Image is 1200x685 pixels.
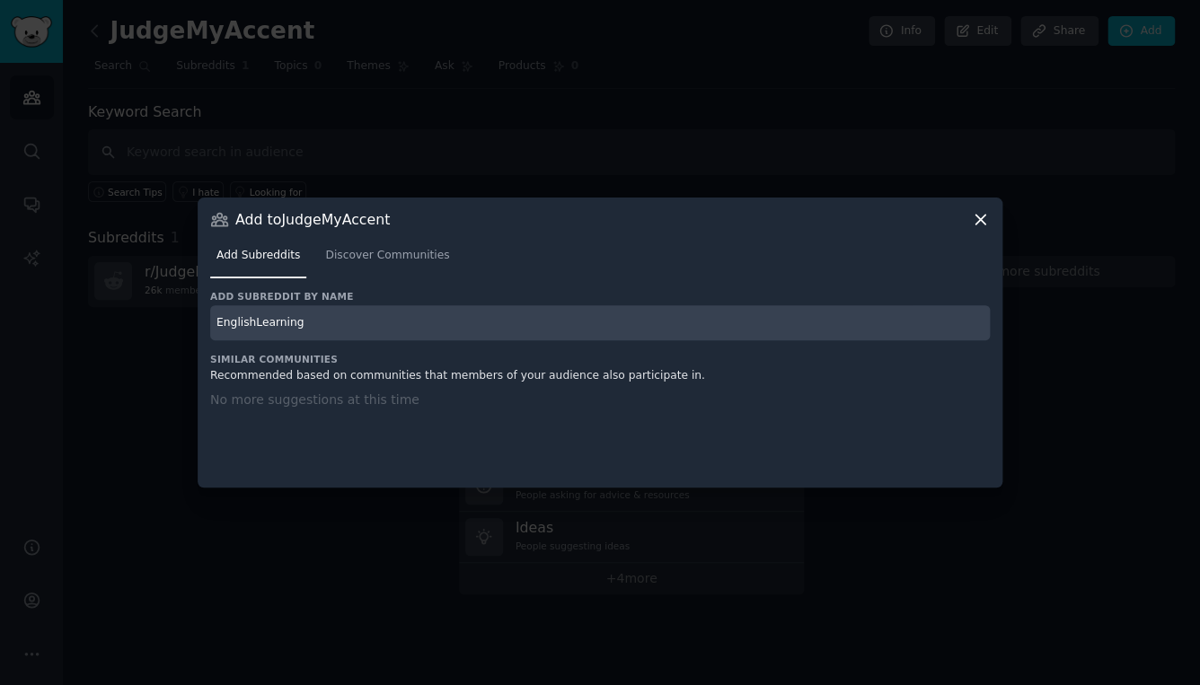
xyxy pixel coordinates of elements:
a: Add Subreddits [210,242,306,278]
h3: Similar Communities [210,353,990,365]
div: No more suggestions at this time [210,391,990,466]
span: Add Subreddits [216,248,300,264]
input: Enter subreddit name and press enter [210,305,990,340]
span: Discover Communities [325,248,449,264]
h3: Add to JudgeMyAccent [235,210,390,229]
div: Recommended based on communities that members of your audience also participate in. [210,368,990,384]
a: Discover Communities [319,242,455,278]
h3: Add subreddit by name [210,290,990,303]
